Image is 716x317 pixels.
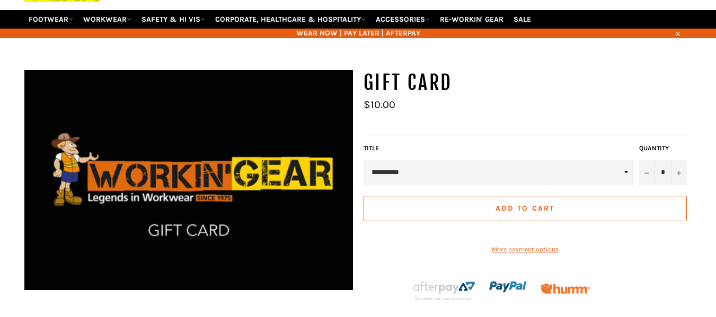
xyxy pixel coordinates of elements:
[436,10,508,29] a: RE-WORKIN' GEAR
[541,284,590,294] img: Humm_core_logo_RGB-01_300x60px_small_195d8312-4386-4de7-b182-0ef9b6303a37.png
[639,144,687,153] label: Quantity
[489,267,528,306] img: paypal.png
[411,279,477,302] img: Afterpay-Logo-on-dark-bg_large.png
[211,10,370,29] a: CORPORATE, HEALTHCARE & HOSPITALITY
[137,10,209,29] a: SAFETY & HI VIS
[372,10,434,29] a: ACCESSORIES
[24,70,353,290] img: Gift Card - Workin' Gear
[364,196,687,221] button: Add to Cart
[364,245,687,254] a: More payment options
[496,204,554,213] span: Add to Cart
[364,70,692,96] h1: Gift Card
[364,144,634,153] label: Title
[79,10,136,29] a: WORKWEAR
[671,160,687,185] button: Increase item quantity by one
[509,10,535,29] a: SALE
[24,10,77,29] a: FOOTWEAR
[364,98,395,111] span: $10.00
[24,28,692,38] span: WEAR NOW | PAY LATER | AFTERPAY
[639,160,655,185] button: Reduce item quantity by one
